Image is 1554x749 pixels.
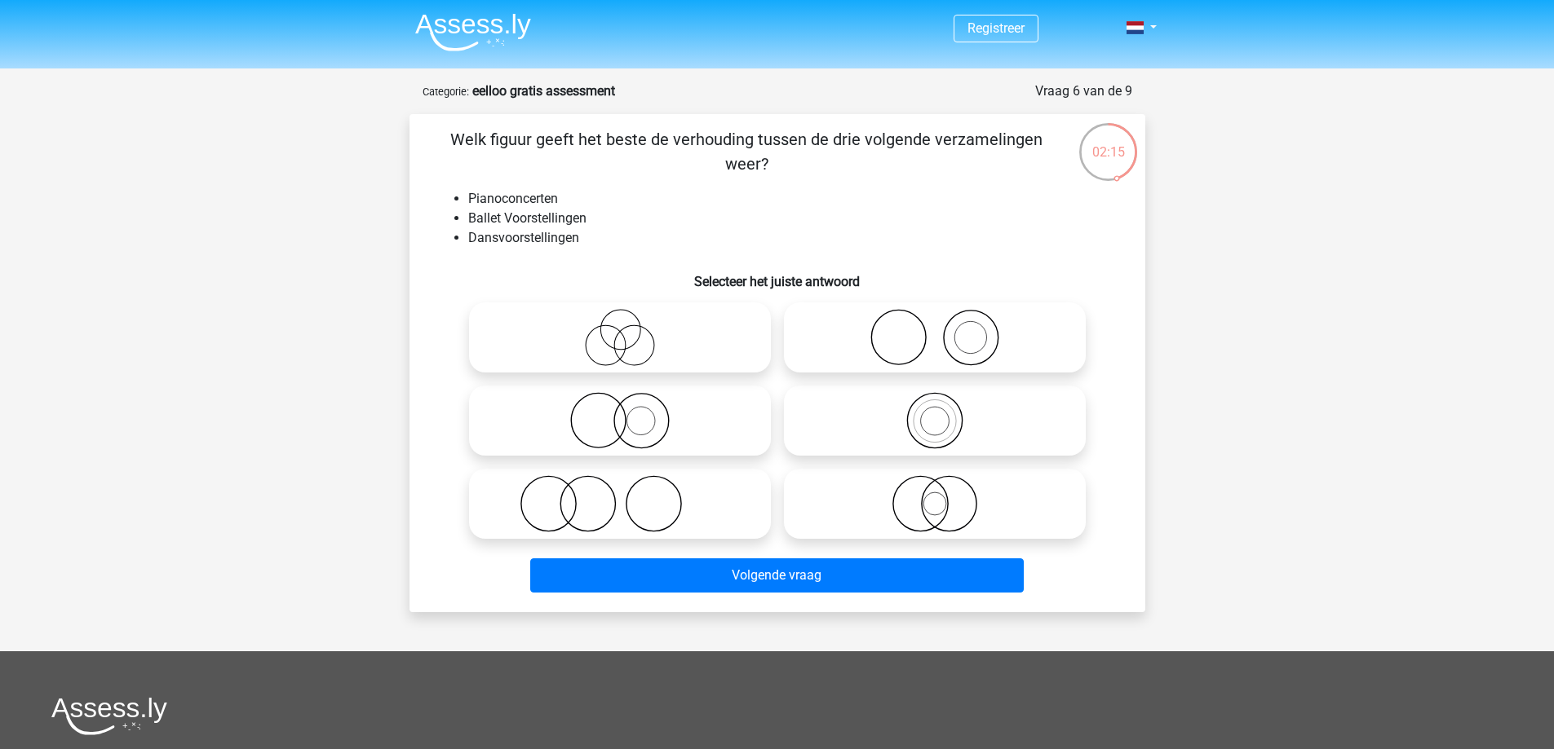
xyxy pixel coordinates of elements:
[468,228,1119,248] li: Dansvoorstellingen
[415,13,531,51] img: Assessly
[468,209,1119,228] li: Ballet Voorstellingen
[1035,82,1132,101] div: Vraag 6 van de 9
[51,697,167,735] img: Assessly logo
[472,83,615,99] strong: eelloo gratis assessment
[436,127,1058,176] p: Welk figuur geeft het beste de verhouding tussen de drie volgende verzamelingen weer?
[967,20,1025,36] a: Registreer
[1078,121,1139,162] div: 02:15
[468,189,1119,209] li: Pianoconcerten
[423,86,469,98] small: Categorie:
[436,261,1119,289] h6: Selecteer het juiste antwoord
[530,558,1024,593] button: Volgende vraag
